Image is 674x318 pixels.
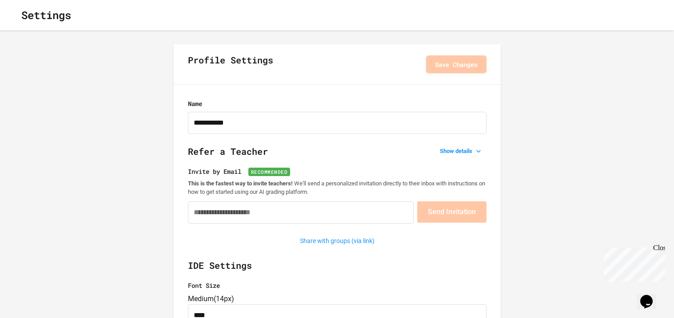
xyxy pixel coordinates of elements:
[188,259,487,281] h2: IDE Settings
[188,167,487,176] label: Invite by Email
[188,180,293,187] strong: This is the fastest way to invite teachers!
[295,234,379,248] button: Share with groups (via link)
[600,244,665,282] iframe: chat widget
[188,294,487,304] div: Medium ( 14px )
[417,201,487,223] button: Send Invitation
[426,55,487,73] button: Save Changes
[188,180,487,196] p: We'll send a personalized invitation directly to their inbox with instructions on how to get star...
[436,145,487,157] button: Show details
[188,281,487,290] label: Font Size
[188,99,487,108] label: Name
[4,4,61,56] div: Chat with us now!Close
[248,168,291,176] span: Recommended
[637,283,665,309] iframe: chat widget
[188,53,273,75] h2: Profile Settings
[21,7,71,23] h1: Settings
[188,145,487,167] h2: Refer a Teacher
